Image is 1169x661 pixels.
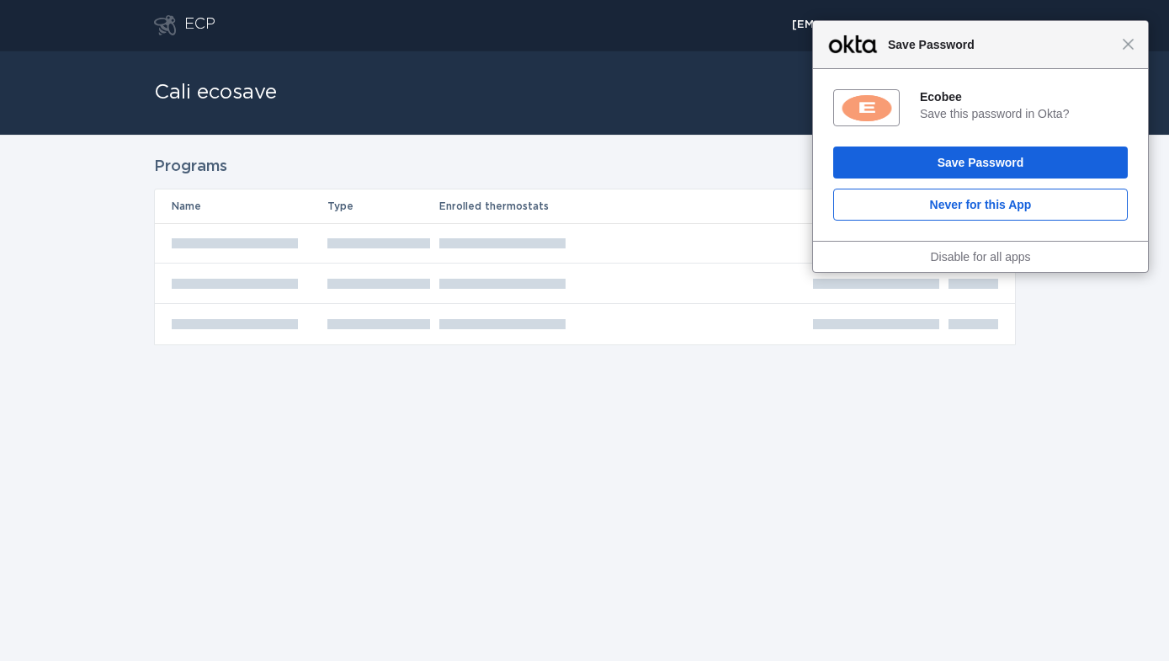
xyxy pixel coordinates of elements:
[155,264,1015,304] tr: Loading Rows
[920,106,1128,121] div: Save this password in Okta?
[784,13,1016,38] div: Popover menu
[327,189,438,223] th: Type
[154,15,176,35] button: Go to dashboard
[438,189,812,223] th: Enrolled thermostats
[155,189,327,223] th: Name
[155,189,1015,223] tr: Table Headers
[839,93,895,123] img: yMBT1UAAAAGSURBVAMAC672s6ILOAgAAAAASUVORK5CYII=
[154,152,227,182] h2: Programs
[154,83,277,103] h1: Cali ecosave
[833,189,1128,221] button: Never for this App
[833,147,1128,179] button: Save Password
[930,250,1030,264] a: Disable for all apps
[155,304,1015,344] tr: Loading Rows
[155,223,1015,264] tr: Loading Rows
[784,13,1016,38] button: Open user account details
[184,15,215,35] div: ECP
[792,20,1008,30] div: [EMAIL_ADDRESS][DOMAIN_NAME]
[1122,38,1134,51] span: Close
[920,89,1128,104] div: Ecobee
[879,35,1122,55] span: Save Password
